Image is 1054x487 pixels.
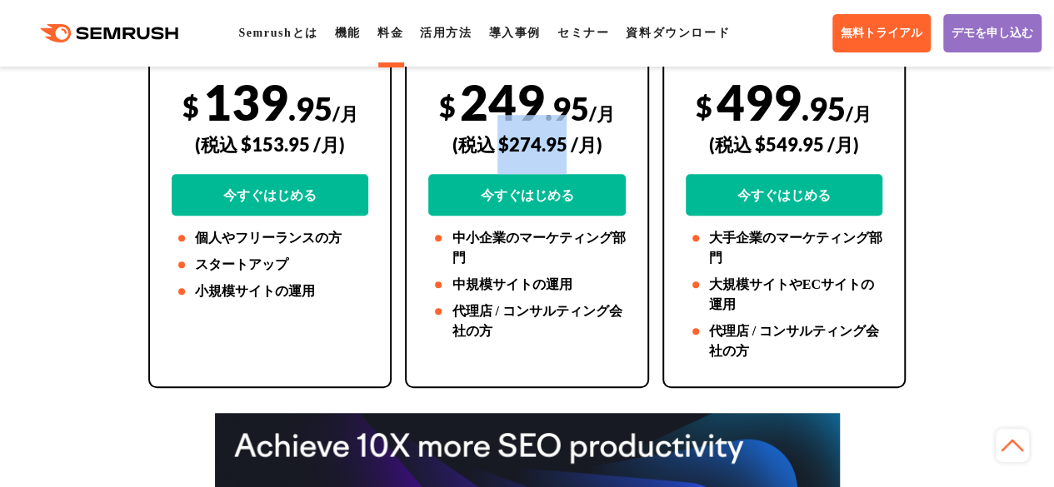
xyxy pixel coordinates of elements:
li: 代理店 / コンサルティング会社の方 [686,321,882,361]
li: 小規模サイトの運用 [172,281,368,301]
span: $ [439,89,456,123]
a: Semrushとは [238,27,317,39]
span: .95 [545,89,589,127]
span: デモを申し込む [952,26,1033,41]
li: 中規模サイトの運用 [428,275,625,295]
a: セミナー [557,27,609,39]
li: 代理店 / コンサルティング会社の方 [428,301,625,341]
li: スタートアップ [172,255,368,275]
li: 個人やフリーランスの方 [172,228,368,248]
span: /月 [589,102,615,125]
span: /月 [846,102,872,125]
a: 無料トライアル [832,14,931,52]
span: 無料トライアル [841,26,922,41]
a: 今すぐはじめる [686,174,882,216]
span: /月 [332,102,358,125]
span: $ [182,89,199,123]
li: 中小企業のマーケティング部門 [428,228,625,268]
a: 資料ダウンロード [626,27,730,39]
div: 139 [172,72,368,216]
li: 大手企業のマーケティング部門 [686,228,882,268]
span: $ [696,89,712,123]
div: 249 [428,72,625,216]
div: 499 [686,72,882,216]
li: 大規模サイトやECサイトの運用 [686,275,882,315]
a: 導入事例 [488,27,540,39]
span: .95 [802,89,846,127]
span: .95 [288,89,332,127]
a: 今すぐはじめる [428,174,625,216]
a: 今すぐはじめる [172,174,368,216]
div: (税込 $153.95 /月) [172,115,368,174]
a: 機能 [335,27,361,39]
a: 活用方法 [420,27,472,39]
div: (税込 $274.95 /月) [428,115,625,174]
a: デモを申し込む [943,14,1042,52]
a: 料金 [377,27,403,39]
div: (税込 $549.95 /月) [686,115,882,174]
